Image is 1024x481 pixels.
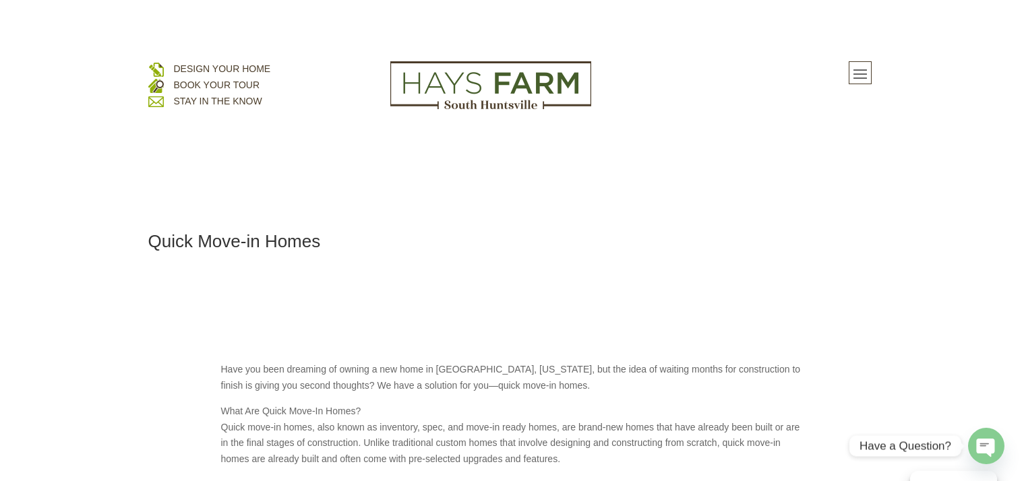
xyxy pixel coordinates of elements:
p: Have you been dreaming of owning a new home in [GEOGRAPHIC_DATA], [US_STATE], but the idea of wai... [221,362,804,404]
a: STAY IN THE KNOW [174,96,262,106]
img: design your home [148,61,164,77]
a: BOOK YOUR TOUR [174,79,260,90]
p: What Are Quick Move-In Homes? Quick move-in homes, also known as inventory, spec, and move-in rea... [221,404,804,477]
h1: Quick Move-in Homes [148,232,876,257]
a: hays farm homes huntsville development [390,101,591,112]
img: book your home tour [148,77,164,93]
img: Logo [390,61,591,110]
a: DESIGN YOUR HOME [174,63,271,74]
